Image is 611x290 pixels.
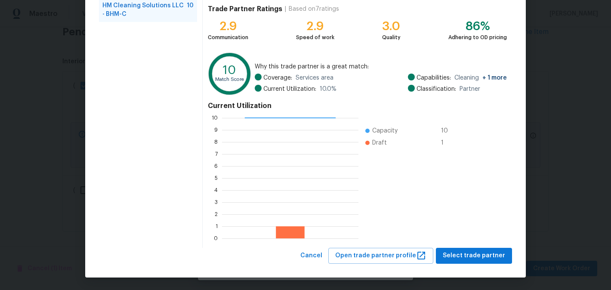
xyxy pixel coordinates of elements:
[215,200,218,205] text: 3
[482,75,507,81] span: + 1 more
[417,74,451,82] span: Capabilities:
[208,22,248,31] div: 2.9
[296,74,333,82] span: Services area
[263,85,316,93] span: Current Utilization:
[289,5,339,13] div: Based on 7 ratings
[300,250,322,261] span: Cancel
[297,248,326,264] button: Cancel
[208,5,282,13] h4: Trade Partner Ratings
[187,1,194,19] span: 10
[214,127,218,133] text: 9
[215,212,218,217] text: 2
[382,22,401,31] div: 3.0
[320,85,336,93] span: 10.0 %
[441,126,455,135] span: 10
[263,74,292,82] span: Coverage:
[282,5,289,13] div: |
[328,248,433,264] button: Open trade partner profile
[215,176,218,181] text: 5
[208,33,248,42] div: Communication
[214,236,218,241] text: 0
[215,77,244,82] text: Match Score
[296,22,334,31] div: 2.9
[216,224,218,229] text: 1
[448,33,507,42] div: Adhering to OD pricing
[335,250,426,261] span: Open trade partner profile
[372,139,387,147] span: Draft
[448,22,507,31] div: 86%
[443,250,505,261] span: Select trade partner
[214,164,218,169] text: 6
[208,102,507,110] h4: Current Utilization
[102,1,187,19] span: HM Cleaning Solutions LLC - BHM-C
[382,33,401,42] div: Quality
[454,74,507,82] span: Cleaning
[214,139,218,145] text: 8
[212,115,218,120] text: 10
[215,151,218,157] text: 7
[436,248,512,264] button: Select trade partner
[460,85,480,93] span: Partner
[441,139,455,147] span: 1
[255,62,507,71] span: Why this trade partner is a great match:
[223,64,236,76] text: 10
[214,188,218,193] text: 4
[372,126,398,135] span: Capacity
[296,33,334,42] div: Speed of work
[417,85,456,93] span: Classification:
